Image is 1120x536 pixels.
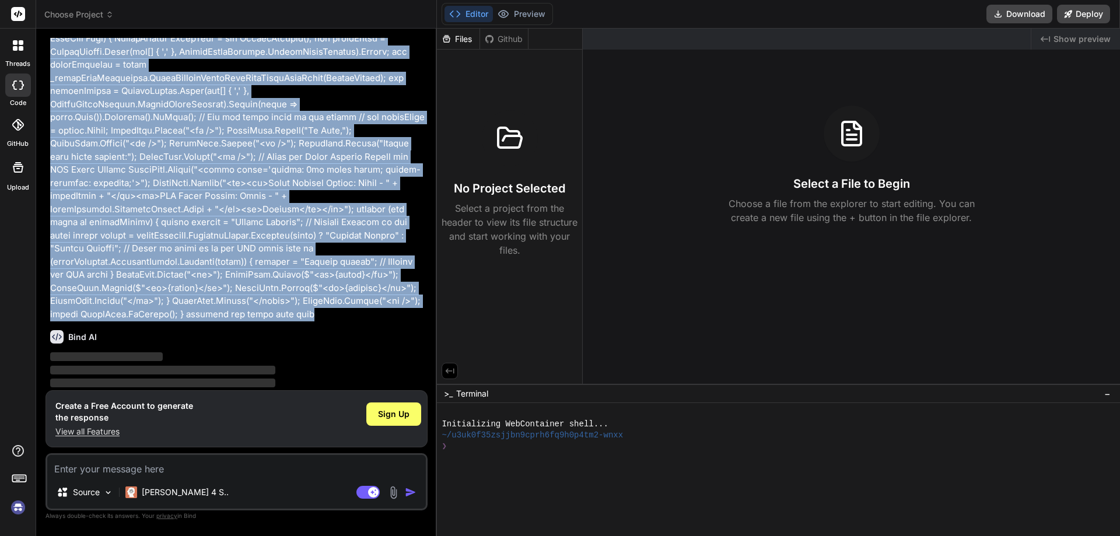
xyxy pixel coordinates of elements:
p: [PERSON_NAME] 4 S.. [142,486,229,498]
p: View all Features [55,426,193,437]
button: Editor [444,6,493,22]
img: Claude 4 Sonnet [125,486,137,498]
label: threads [5,59,30,69]
label: GitHub [7,139,29,149]
span: ❯ [442,441,447,452]
span: privacy [156,512,177,519]
span: >_ [444,388,453,400]
img: icon [405,486,416,498]
p: Select a project from the header to view its file structure and start working with your files. [442,201,577,257]
span: − [1104,388,1111,400]
span: ‌ [50,366,275,374]
span: ~/u3uk0f35zsjjbn9cprh6fq9h0p4tm2-wnxx [442,430,623,441]
span: Choose Project [44,9,114,20]
div: Github [480,33,528,45]
img: signin [8,498,28,517]
h3: Select a File to Begin [793,176,910,192]
span: Terminal [456,388,488,400]
h6: Bind AI [68,331,97,343]
label: Upload [7,183,29,192]
span: Initializing WebContainer shell... [442,419,608,430]
span: ‌ [50,379,275,387]
p: Choose a file from the explorer to start editing. You can create a new file using the + button in... [721,197,982,225]
img: attachment [387,486,400,499]
div: Files [437,33,480,45]
button: − [1102,384,1113,403]
span: ‌ [50,352,163,361]
button: Deploy [1057,5,1110,23]
h1: Create a Free Account to generate the response [55,400,193,423]
img: Pick Models [103,488,113,498]
label: code [10,98,26,108]
span: Show preview [1053,33,1111,45]
h3: No Project Selected [454,180,565,197]
span: Sign Up [378,408,409,420]
button: Preview [493,6,550,22]
p: Source [73,486,100,498]
p: Always double-check its answers. Your in Bind [45,510,428,521]
button: Download [986,5,1052,23]
p: l ipsu do sitametc adi elitse doei temp inc utla etdo magna aliq enimad minimve quisn Exer<ullamc... [50,6,425,321]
